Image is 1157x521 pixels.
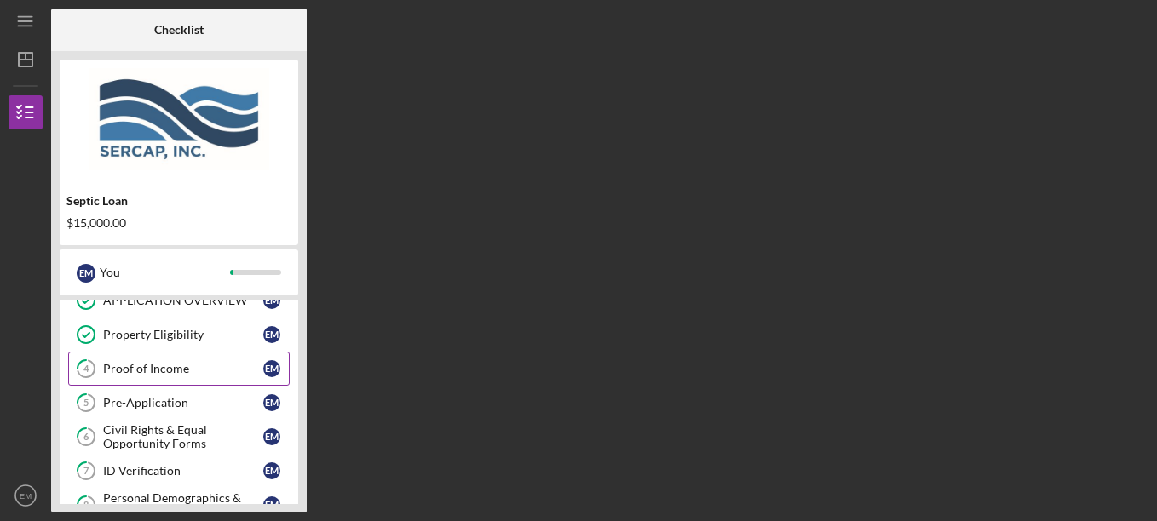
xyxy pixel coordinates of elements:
div: $15,000.00 [66,216,291,230]
div: E M [263,360,280,377]
div: APPLICATION OVERVIEW [103,294,263,307]
a: Property EligibilityEM [68,318,290,352]
div: Property Eligibility [103,328,263,341]
div: E M [263,462,280,479]
b: Checklist [154,23,204,37]
div: E M [263,292,280,309]
tspan: 4 [83,364,89,375]
div: E M [263,394,280,411]
div: Pre-Application [103,396,263,409]
div: You [100,258,230,287]
img: Product logo [60,68,298,170]
div: E M [263,496,280,513]
div: E M [263,326,280,343]
a: 7ID VerificationEM [68,454,290,488]
tspan: 7 [83,466,89,477]
a: 5Pre-ApplicationEM [68,386,290,420]
div: Proof of Income [103,362,263,375]
text: EM [20,491,32,501]
tspan: 6 [83,432,89,443]
div: Septic Loan [66,194,291,208]
a: 6Civil Rights & Equal Opportunity FormsEM [68,420,290,454]
div: E M [263,428,280,445]
div: ID Verification [103,464,263,478]
div: E M [77,264,95,283]
tspan: 5 [83,398,89,409]
tspan: 8 [83,500,89,511]
button: EM [9,478,43,512]
a: 4Proof of IncomeEM [68,352,290,386]
a: APPLICATION OVERVIEWEM [68,283,290,318]
div: Personal Demographics & Information [103,491,263,518]
div: Civil Rights & Equal Opportunity Forms [103,423,263,450]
